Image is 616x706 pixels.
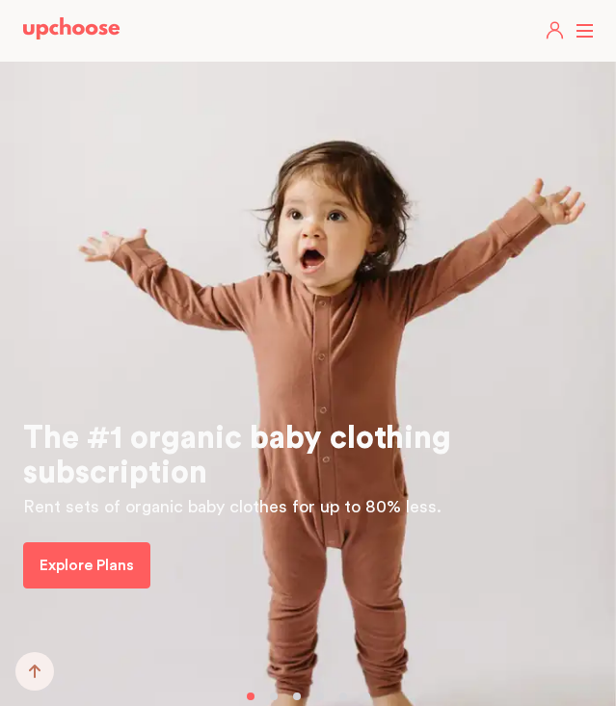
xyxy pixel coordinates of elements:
a: UpChoose [23,17,120,44]
p: Explore Plans [40,554,134,577]
img: UpChoose [23,17,120,39]
a: Explore Plans [23,542,150,588]
p: The #1 organic baby clothing subscription [23,422,593,491]
span: Rent sets of organic baby clothes for up to 80% less. [23,498,442,515]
